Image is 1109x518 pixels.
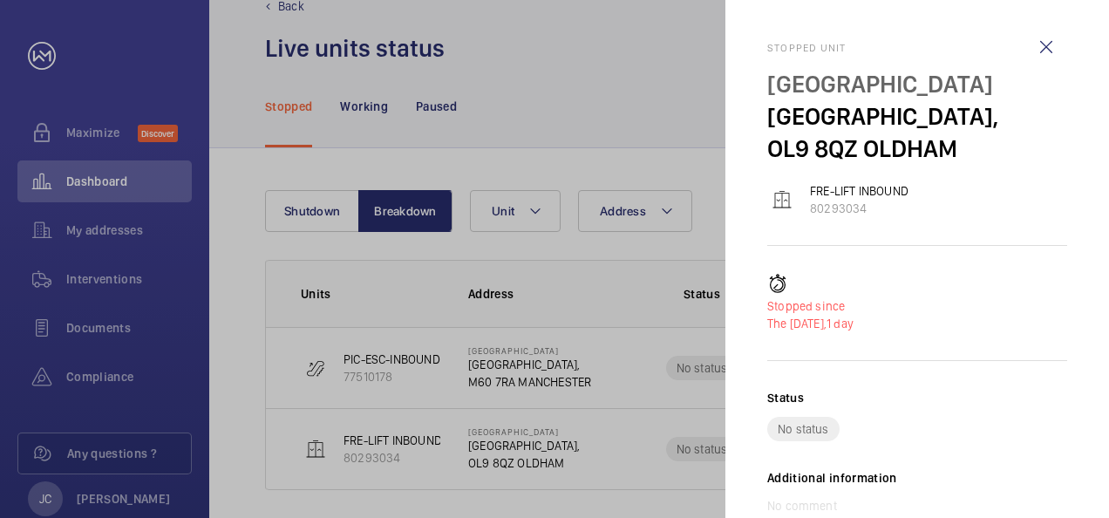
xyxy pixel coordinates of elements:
img: elevator.svg [772,189,793,210]
h2: Additional information [767,469,1067,487]
p: [GEOGRAPHIC_DATA], [767,100,1067,133]
h2: Status [767,389,804,406]
p: FRE-LIFT INBOUND [810,182,908,200]
p: Stopped since [767,297,1067,315]
p: 1 day [767,315,1067,332]
p: OL9 8QZ OLDHAM [767,133,1067,165]
span: No comment [767,499,837,513]
h2: Stopped unit [767,42,1067,54]
p: [GEOGRAPHIC_DATA] [767,68,1067,100]
p: 80293034 [810,200,908,217]
p: No status [778,420,829,438]
span: The [DATE], [767,317,827,331]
